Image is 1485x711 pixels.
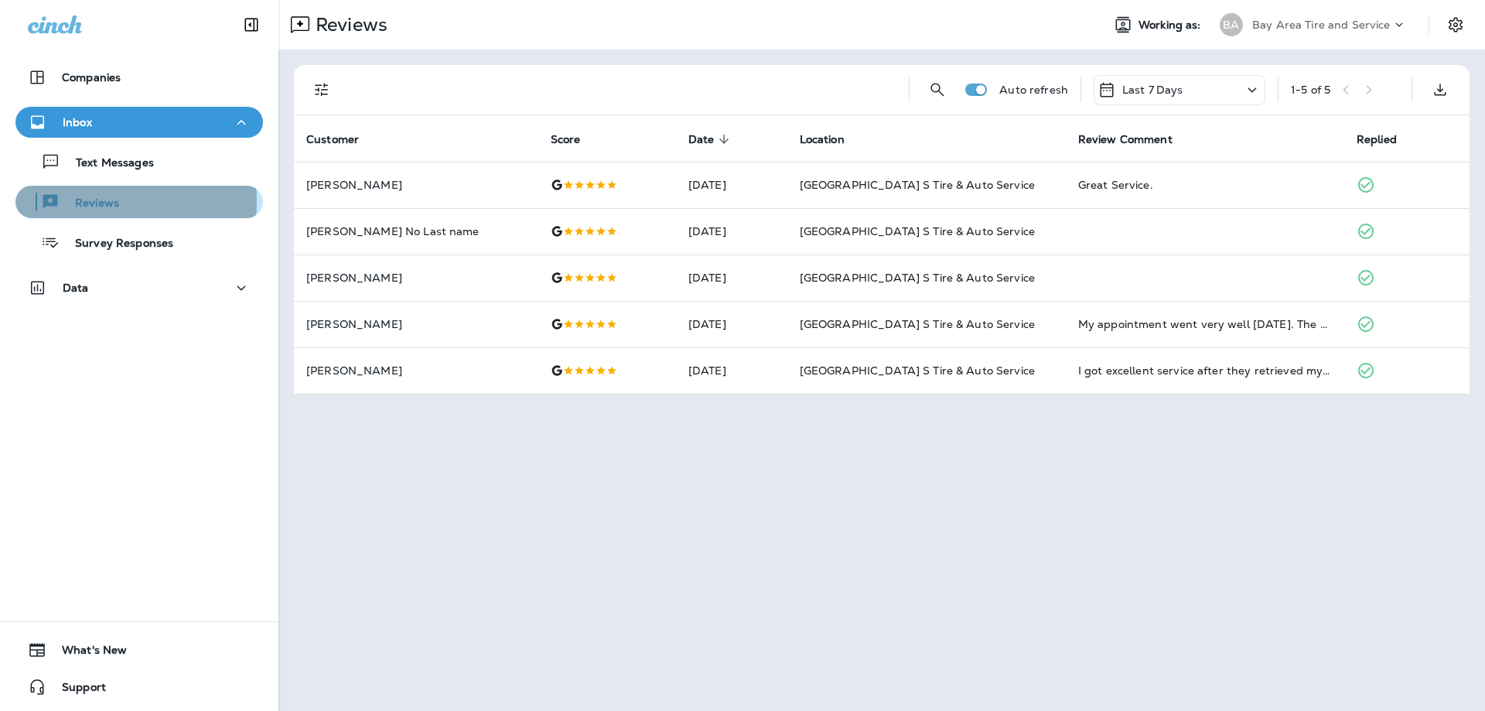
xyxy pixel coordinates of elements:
div: My appointment went very well today. The service was started promptly and finished in a very reas... [1078,316,1332,332]
p: [PERSON_NAME] No Last name [306,225,526,238]
span: [GEOGRAPHIC_DATA] S Tire & Auto Service [800,271,1035,285]
button: Reviews [15,186,263,218]
td: [DATE] [676,347,787,394]
div: I got excellent service after they retrieved my car keys. Thanks somuch! [1078,363,1332,378]
td: [DATE] [676,255,787,301]
span: Date [688,132,735,146]
p: [PERSON_NAME] [306,272,526,284]
p: Reviews [60,197,119,211]
p: Companies [62,71,121,84]
span: Date [688,133,715,146]
p: [PERSON_NAME] [306,318,526,330]
span: Score [551,132,601,146]
span: Location [800,132,865,146]
span: Replied [1357,132,1417,146]
button: Support [15,672,263,702]
button: Data [15,272,263,303]
td: [DATE] [676,301,787,347]
button: Settings [1442,11,1470,39]
p: Text Messages [60,156,154,171]
span: Score [551,133,581,146]
p: Inbox [63,116,92,128]
span: Review Comment [1078,133,1173,146]
span: What's New [46,644,127,662]
div: 1 - 5 of 5 [1291,84,1330,96]
p: [PERSON_NAME] [306,364,526,377]
p: Data [63,282,89,294]
button: Export as CSV [1425,74,1456,105]
span: Replied [1357,133,1397,146]
td: [DATE] [676,162,787,208]
span: Review Comment [1078,132,1193,146]
span: [GEOGRAPHIC_DATA] S Tire & Auto Service [800,364,1035,378]
button: Search Reviews [922,74,953,105]
button: Inbox [15,107,263,138]
div: Great Service. [1078,177,1332,193]
button: Text Messages [15,145,263,178]
p: Bay Area Tire and Service [1252,19,1391,31]
span: [GEOGRAPHIC_DATA] S Tire & Auto Service [800,178,1035,192]
span: Working as: [1138,19,1204,32]
span: Customer [306,133,359,146]
span: Location [800,133,845,146]
td: [DATE] [676,208,787,255]
p: Survey Responses [60,237,173,251]
button: Filters [306,74,337,105]
p: [PERSON_NAME] [306,179,526,191]
button: What's New [15,634,263,665]
span: [GEOGRAPHIC_DATA] S Tire & Auto Service [800,224,1035,238]
p: Last 7 Days [1122,84,1183,96]
span: Customer [306,132,379,146]
button: Collapse Sidebar [230,9,273,40]
button: Survey Responses [15,226,263,258]
p: Reviews [309,13,387,36]
span: Support [46,681,106,699]
p: Auto refresh [999,84,1068,96]
button: Companies [15,62,263,93]
div: BA [1220,13,1243,36]
span: [GEOGRAPHIC_DATA] S Tire & Auto Service [800,317,1035,331]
